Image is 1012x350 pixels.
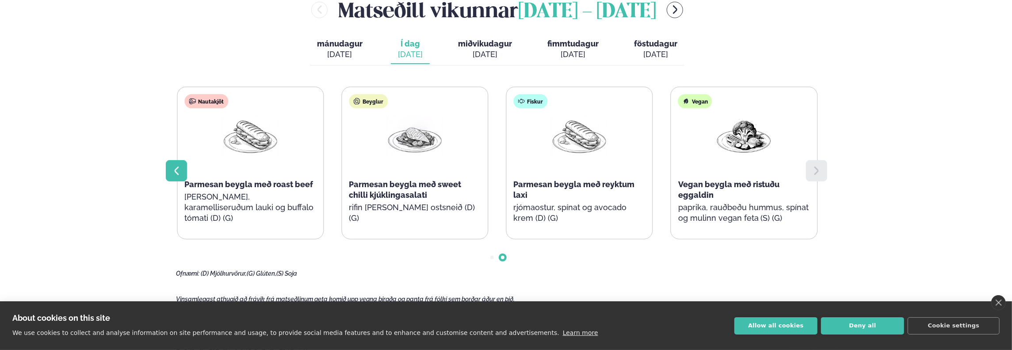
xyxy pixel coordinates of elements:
p: paprika, rauðbeðu hummus, spínat og mulinn vegan feta (S) (G) [678,202,810,223]
p: We use cookies to collect and analyse information on site performance and usage, to provide socia... [12,329,559,336]
button: Cookie settings [908,317,1000,335]
img: fish.svg [518,98,525,105]
span: Ofnæmi: [176,270,199,277]
span: [DATE] - [DATE] [518,2,656,22]
span: mánudagur [317,39,363,48]
p: rifin [PERSON_NAME] ostsneið (D) (G) [349,202,481,223]
span: fimmtudagur [547,39,599,48]
a: close [991,295,1006,310]
div: [DATE] [634,49,677,60]
button: miðvikudagur [DATE] [451,35,519,64]
button: fimmtudagur [DATE] [540,35,606,64]
img: Chicken-breast.png [386,115,443,157]
img: bagle-new-16px.svg [353,98,360,105]
div: [DATE] [317,49,363,60]
strong: About cookies on this site [12,313,110,323]
a: Learn more [563,329,598,336]
div: Beyglur [349,94,388,108]
img: beef.svg [189,98,196,105]
div: Vegan [678,94,712,108]
span: Í dag [398,38,423,49]
img: Vegan.png [716,115,772,157]
span: Go to slide 2 [501,256,504,259]
span: miðvikudagur [458,39,512,48]
span: Vegan beygla með ristuðu eggaldin [678,180,780,200]
span: Parmesan beygla með reyktum laxi [514,180,635,200]
span: Parmesan beygla með roast beef [184,180,313,189]
img: Panini.png [222,115,279,157]
button: Í dag [DATE] [391,35,430,64]
button: mánudagur [DATE] [310,35,370,64]
div: [DATE] [398,49,423,60]
button: föstudagur [DATE] [627,35,684,64]
span: (G) Glúten, [247,270,276,277]
img: Vegan.svg [683,98,690,105]
span: föstudagur [634,39,677,48]
span: Vinsamlegast athugið að frávik frá matseðlinum geta komið upp vegna birgða og panta frá fólki sem... [176,296,515,303]
span: Parmesan beygla með sweet chilli kjúklingasalati [349,180,461,200]
div: Fiskur [514,94,548,108]
div: Nautakjöt [184,94,228,108]
div: [DATE] [458,49,512,60]
p: rjómaostur, spínat og avocado krem (D) (G) [514,202,645,223]
button: Deny all [821,317,904,335]
p: [PERSON_NAME], karamelliseruðum lauki og buffalo tómati (D) (G) [184,192,316,223]
button: Allow all cookies [734,317,817,335]
span: (S) Soja [276,270,297,277]
span: Go to slide 1 [490,256,494,259]
button: menu-btn-right [667,2,683,18]
div: [DATE] [547,49,599,60]
button: menu-btn-left [311,2,328,18]
img: Panini.png [551,115,608,157]
span: (D) Mjólkurvörur, [201,270,247,277]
